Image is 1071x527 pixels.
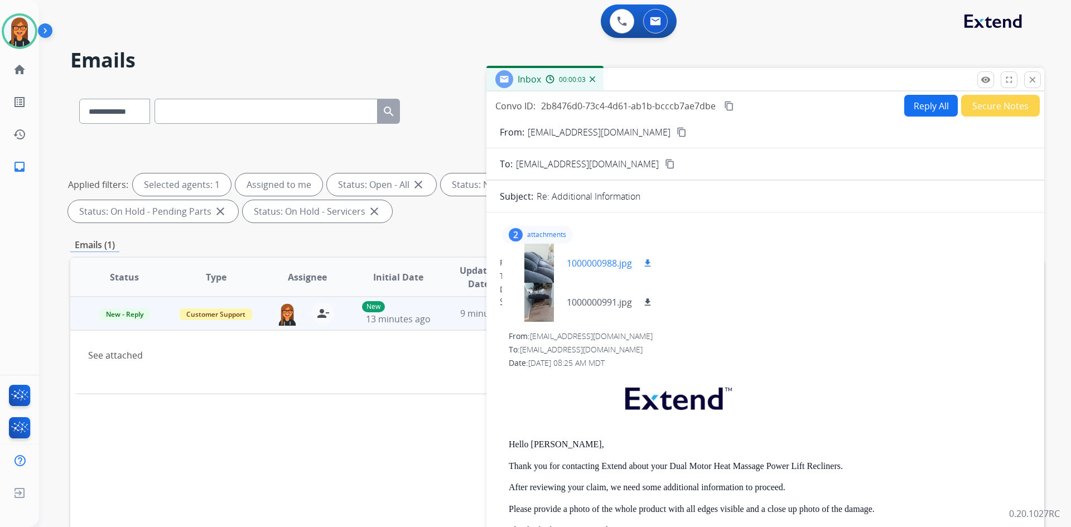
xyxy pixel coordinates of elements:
p: Hello [PERSON_NAME], [509,439,1031,449]
img: extend.png [611,374,743,418]
div: From: [500,257,1031,268]
p: Convo ID: [495,99,535,113]
span: Updated Date [454,264,504,291]
span: [EMAIL_ADDRESS][DOMAIN_NAME] [516,157,659,171]
mat-icon: download [643,258,653,268]
div: To: [500,270,1031,282]
span: Type [206,270,226,284]
mat-icon: content_copy [724,101,734,111]
span: Initial Date [373,270,423,284]
mat-icon: fullscreen [1004,75,1014,85]
p: [EMAIL_ADDRESS][DOMAIN_NAME] [528,125,670,139]
p: 1000000988.jpg [567,257,632,270]
h2: Emails [70,49,1044,71]
mat-icon: close [214,205,227,218]
p: Re: Additional Information [537,190,640,203]
span: [DATE] 08:25 AM MDT [528,357,605,368]
button: Secure Notes [961,95,1040,117]
p: New [362,301,385,312]
span: Customer Support [180,308,252,320]
p: From: [500,125,524,139]
mat-icon: home [13,63,26,76]
span: [EMAIL_ADDRESS][DOMAIN_NAME] [520,344,643,355]
div: To: [509,344,1031,355]
div: Status: Open - All [327,173,436,196]
mat-icon: history [13,128,26,141]
p: To: [500,157,513,171]
mat-icon: content_copy [665,159,675,169]
span: Assignee [288,270,327,284]
mat-icon: content_copy [677,127,687,137]
mat-icon: remove_red_eye [981,75,991,85]
div: Assigned to me [235,173,322,196]
mat-icon: list_alt [13,95,26,109]
mat-icon: close [368,205,381,218]
img: agent-avatar [276,302,298,326]
p: Thank you for contacting Extend about your Dual Motor Heat Massage Power Lift Recliners. [509,461,1031,471]
div: See attached [500,295,1031,308]
mat-icon: close [1027,75,1038,85]
div: Status: On Hold - Pending Parts [68,200,238,223]
mat-icon: download [643,297,653,307]
p: attachments [527,230,566,239]
p: After reviewing your claim, we need some additional information to proceed. [509,482,1031,492]
span: [EMAIL_ADDRESS][DOMAIN_NAME] [530,331,653,341]
div: Selected agents: 1 [133,173,231,196]
div: Status: New - Initial [441,173,558,196]
span: Status [110,270,139,284]
span: Inbox [518,73,541,85]
mat-icon: person_remove [316,307,330,320]
span: 13 minutes ago [366,313,431,325]
div: 2 [509,228,523,241]
p: Applied filters: [68,178,128,191]
div: Date: [500,284,1031,295]
span: 2b8476d0-73c4-4d61-ab1b-bcccb7ae7dbe [541,100,716,112]
p: Emails (1) [70,238,119,252]
div: See attached [88,349,844,362]
button: Reply All [904,95,958,117]
span: 9 minutes ago [460,307,520,320]
span: New - Reply [99,308,150,320]
div: Status: On Hold - Servicers [243,200,392,223]
p: Please provide a photo of the whole product with all edges visible and a close up photo of the da... [509,504,1031,514]
mat-icon: search [382,105,395,118]
img: avatar [4,16,35,47]
p: 1000000991.jpg [567,296,632,309]
span: 00:00:03 [559,75,586,84]
p: 0.20.1027RC [1009,507,1060,520]
div: Date: [509,357,1031,369]
p: Subject: [500,190,533,203]
mat-icon: close [412,178,425,191]
div: From: [509,331,1031,342]
mat-icon: inbox [13,160,26,173]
